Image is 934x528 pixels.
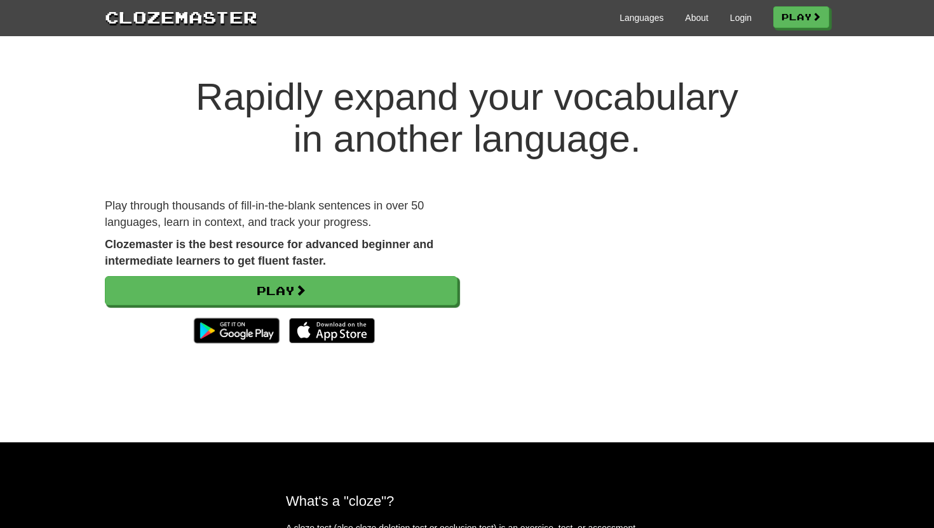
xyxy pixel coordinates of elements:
img: Download_on_the_App_Store_Badge_US-UK_135x40-25178aeef6eb6b83b96f5f2d004eda3bffbb37122de64afbaef7... [289,318,375,343]
strong: Clozemaster is the best resource for advanced beginner and intermediate learners to get fluent fa... [105,238,433,267]
p: Play through thousands of fill-in-the-blank sentences in over 50 languages, learn in context, and... [105,198,457,230]
a: Play [105,276,457,305]
a: Play [773,6,829,28]
a: About [685,11,708,24]
h2: What's a "cloze"? [286,493,648,509]
a: Login [730,11,752,24]
img: Get it on Google Play [187,312,286,350]
a: Languages [619,11,663,24]
a: Clozemaster [105,5,257,29]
